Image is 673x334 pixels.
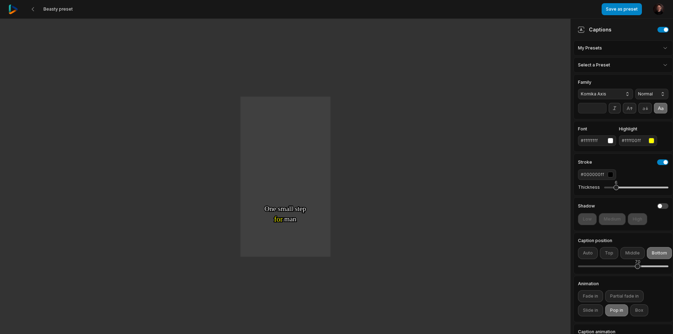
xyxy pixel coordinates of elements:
button: Pop in [605,304,628,316]
button: Medium [599,213,626,225]
label: Highlight [619,127,657,131]
button: Middle [620,247,645,259]
button: Partial fade in [605,290,644,302]
span: Normal [638,91,654,97]
button: #000000ff [578,169,616,180]
label: Font [578,127,616,131]
label: Thickness [578,184,600,190]
button: Fade in [578,290,603,302]
div: #000000ff [581,171,605,178]
button: Bottom [647,247,672,259]
button: #ffffffff [578,135,616,146]
button: #ffff00ff [619,135,657,146]
button: Save as preset [602,3,642,15]
button: Box [630,304,648,316]
button: Top [600,247,618,259]
span: Beasty preset [43,6,73,12]
div: 6 [615,180,618,186]
label: Animation [578,282,668,286]
h4: Shadow [578,204,595,208]
label: Family [578,80,633,84]
span: Komika Axis [581,91,619,97]
div: 70 [635,259,640,265]
button: Slide in [578,304,603,316]
label: Caption animation [578,330,668,334]
button: High [628,213,647,225]
div: #ffffffff [581,137,605,144]
div: Captions [578,26,612,33]
button: Komika Axis [578,89,633,99]
div: Select a Preset [573,57,673,73]
img: reap [8,5,18,14]
button: Normal [635,89,668,99]
h4: Stroke [578,160,592,164]
label: Caption position [578,239,668,243]
button: Auto [578,247,598,259]
div: #ffff00ff [622,137,646,144]
div: My Presets [573,40,673,56]
button: Low [578,213,597,225]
